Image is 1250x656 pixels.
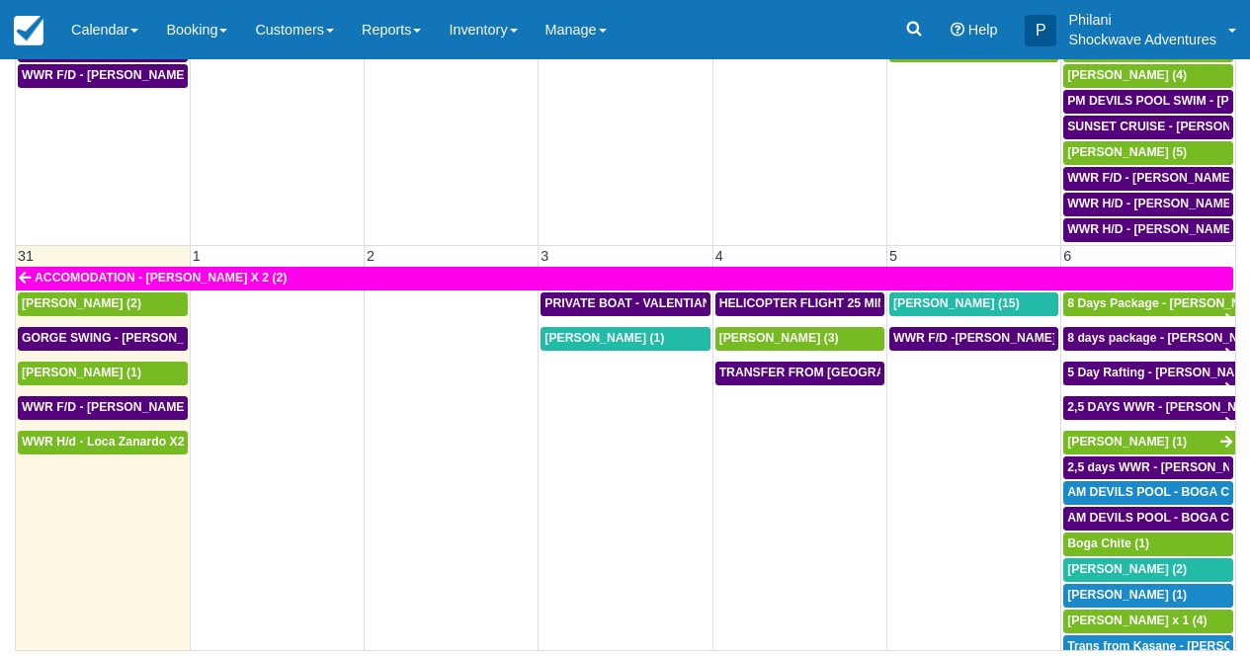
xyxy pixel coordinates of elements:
[1063,584,1233,608] a: [PERSON_NAME] (1)
[1067,68,1187,82] span: [PERSON_NAME] (4)
[715,327,884,351] a: [PERSON_NAME] (3)
[889,292,1058,316] a: [PERSON_NAME] (15)
[1025,15,1056,46] div: P
[1068,10,1216,30] p: Philani
[16,267,1233,290] a: ACCOMODATION - [PERSON_NAME] X 2 (2)
[1061,248,1073,264] span: 6
[887,248,899,264] span: 5
[1063,167,1233,191] a: WWR F/D - [PERSON_NAME] [PERSON_NAME] OHKKA X1 (1)
[1063,362,1235,385] a: 5 Day Rafting - [PERSON_NAME] X1 (1)
[1063,610,1233,633] a: [PERSON_NAME] x 1 (4)
[719,331,839,345] span: [PERSON_NAME] (3)
[1063,533,1233,556] a: Boga Chite (1)
[18,362,188,385] a: [PERSON_NAME] (1)
[22,435,203,449] span: WWR H/d - Loca Zanardo X2 (2)
[544,331,664,345] span: [PERSON_NAME] (1)
[1063,327,1235,351] a: 8 days package - [PERSON_NAME] X1 (1)
[191,248,203,264] span: 1
[18,431,188,454] a: WWR H/d - Loca Zanardo X2 (2)
[1067,588,1187,602] span: [PERSON_NAME] (1)
[22,366,141,379] span: [PERSON_NAME] (1)
[893,296,1020,310] span: [PERSON_NAME] (15)
[1067,145,1187,159] span: [PERSON_NAME] (5)
[968,22,998,38] span: Help
[1067,536,1149,550] span: Boga Chite (1)
[1063,481,1233,505] a: AM DEVILS POOL - BOGA CHITE X 1 (1)
[18,64,188,88] a: WWR F/D - [PERSON_NAME] X 2 (2)
[1067,435,1187,449] span: [PERSON_NAME] (1)
[18,292,188,316] a: [PERSON_NAME] (2)
[35,271,287,285] span: ACCOMODATION - [PERSON_NAME] X 2 (2)
[1068,30,1216,49] p: Shockwave Adventures
[539,248,550,264] span: 3
[719,366,1194,379] span: TRANSFER FROM [GEOGRAPHIC_DATA] TO VIC FALLS - [PERSON_NAME] X 1 (1)
[713,248,725,264] span: 4
[1063,90,1233,114] a: PM DEVILS POOL SWIM - [PERSON_NAME] X 2 (2)
[719,296,1040,310] span: HELICOPTER FLIGHT 25 MINS- [PERSON_NAME] X1 (1)
[22,68,228,82] span: WWR F/D - [PERSON_NAME] X 2 (2)
[16,248,36,264] span: 31
[715,292,884,316] a: HELICOPTER FLIGHT 25 MINS- [PERSON_NAME] X1 (1)
[1063,193,1233,216] a: WWR H/D - [PERSON_NAME] X 2 (2)
[1067,614,1207,627] span: [PERSON_NAME] x 1 (4)
[893,331,1110,345] span: WWR F/D -[PERSON_NAME] X 15 (15)
[715,362,884,385] a: TRANSFER FROM [GEOGRAPHIC_DATA] TO VIC FALLS - [PERSON_NAME] X 1 (1)
[1063,292,1235,316] a: 8 Days Package - [PERSON_NAME] (1)
[1063,396,1235,420] a: 2,5 DAYS WWR - [PERSON_NAME] X1 (1)
[18,327,188,351] a: GORGE SWING - [PERSON_NAME] X 2 (2)
[1067,562,1187,576] span: [PERSON_NAME] (2)
[1063,431,1235,454] a: [PERSON_NAME] (1)
[541,292,709,316] a: PRIVATE BOAT - VALENTIAN [PERSON_NAME] X 4 (4)
[14,16,43,45] img: checkfront-main-nav-mini-logo.png
[544,296,855,310] span: PRIVATE BOAT - VALENTIAN [PERSON_NAME] X 4 (4)
[541,327,709,351] a: [PERSON_NAME] (1)
[22,400,228,414] span: WWR F/D - [PERSON_NAME] X 1 (1)
[22,296,141,310] span: [PERSON_NAME] (2)
[1063,456,1233,480] a: 2,5 days WWR - [PERSON_NAME] X2 (2)
[365,248,376,264] span: 2
[1063,507,1233,531] a: AM DEVILS POOL - BOGA CHITE X 1 (1)
[1063,64,1233,88] a: [PERSON_NAME] (4)
[1063,141,1233,165] a: [PERSON_NAME] (5)
[1063,116,1233,139] a: SUNSET CRUISE - [PERSON_NAME] X1 (5)
[22,331,263,345] span: GORGE SWING - [PERSON_NAME] X 2 (2)
[18,396,188,420] a: WWR F/D - [PERSON_NAME] X 1 (1)
[1063,558,1233,582] a: [PERSON_NAME] (2)
[889,327,1058,351] a: WWR F/D -[PERSON_NAME] X 15 (15)
[951,23,964,37] i: Help
[1063,218,1233,242] a: WWR H/D - [PERSON_NAME] X 3 (3)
